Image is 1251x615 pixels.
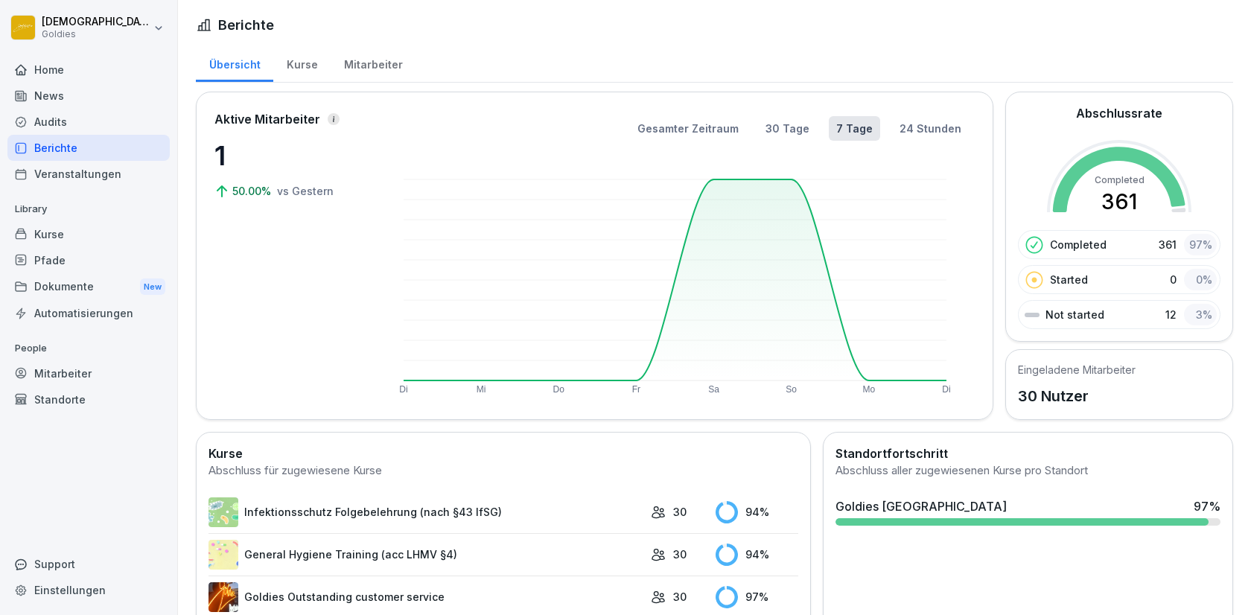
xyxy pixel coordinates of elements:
[273,44,331,82] a: Kurse
[7,337,170,360] p: People
[208,540,238,570] img: rd8noi9myd5hshrmayjayi2t.png
[7,221,170,247] a: Kurse
[1018,385,1136,407] p: 30 Nutzer
[277,183,334,199] p: vs Gestern
[208,497,238,527] img: tgff07aey9ahi6f4hltuk21p.png
[7,57,170,83] a: Home
[196,44,273,82] a: Übersicht
[7,83,170,109] a: News
[673,504,687,520] p: 30
[630,116,746,141] button: Gesamter Zeitraum
[1194,497,1220,515] div: 97 %
[7,247,170,273] a: Pfade
[7,197,170,221] p: Library
[863,384,876,395] text: Mo
[208,582,238,612] img: p739flnsdh8gpse8zjqpm4at.png
[830,491,1226,532] a: Goldies [GEOGRAPHIC_DATA]97%
[1076,104,1162,122] h2: Abschlussrate
[1184,269,1217,290] div: 0 %
[7,300,170,326] a: Automatisierungen
[399,384,407,395] text: Di
[1050,272,1088,287] p: Started
[673,589,687,605] p: 30
[214,110,320,128] p: Aktive Mitarbeiter
[835,462,1220,479] div: Abschluss aller zugewiesenen Kurse pro Standort
[7,273,170,301] div: Dokumente
[829,116,880,141] button: 7 Tage
[208,497,643,527] a: Infektionsschutz Folgebelehrung (nach §43 IfSG)
[140,278,165,296] div: New
[942,384,950,395] text: Di
[758,116,817,141] button: 30 Tage
[835,444,1220,462] h2: Standortfortschritt
[7,577,170,603] a: Einstellungen
[42,16,150,28] p: [DEMOGRAPHIC_DATA] Tahir
[1050,237,1107,252] p: Completed
[7,109,170,135] a: Audits
[232,183,274,199] p: 50.00%
[835,497,1007,515] div: Goldies [GEOGRAPHIC_DATA]
[208,444,798,462] h2: Kurse
[208,582,643,612] a: Goldies Outstanding customer service
[1170,272,1177,287] p: 0
[716,501,799,523] div: 94 %
[673,547,687,562] p: 30
[214,136,363,176] p: 1
[42,29,150,39] p: Goldies
[208,540,643,570] a: General Hygiene Training (acc LHMV §4)
[892,116,969,141] button: 24 Stunden
[1159,237,1177,252] p: 361
[477,384,486,395] text: Mi
[7,135,170,161] a: Berichte
[7,273,170,301] a: DokumenteNew
[1184,234,1217,255] div: 97 %
[7,386,170,412] a: Standorte
[786,384,797,395] text: So
[1165,307,1177,322] p: 12
[7,161,170,187] a: Veranstaltungen
[632,384,640,395] text: Fr
[1018,362,1136,377] h5: Eingeladene Mitarbeiter
[708,384,719,395] text: Sa
[331,44,416,82] a: Mitarbeiter
[7,360,170,386] a: Mitarbeiter
[553,384,565,395] text: Do
[7,551,170,577] div: Support
[218,15,274,35] h1: Berichte
[1184,304,1217,325] div: 3 %
[1045,307,1104,322] p: Not started
[716,586,799,608] div: 97 %
[208,462,798,479] div: Abschluss für zugewiesene Kurse
[716,544,799,566] div: 94 %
